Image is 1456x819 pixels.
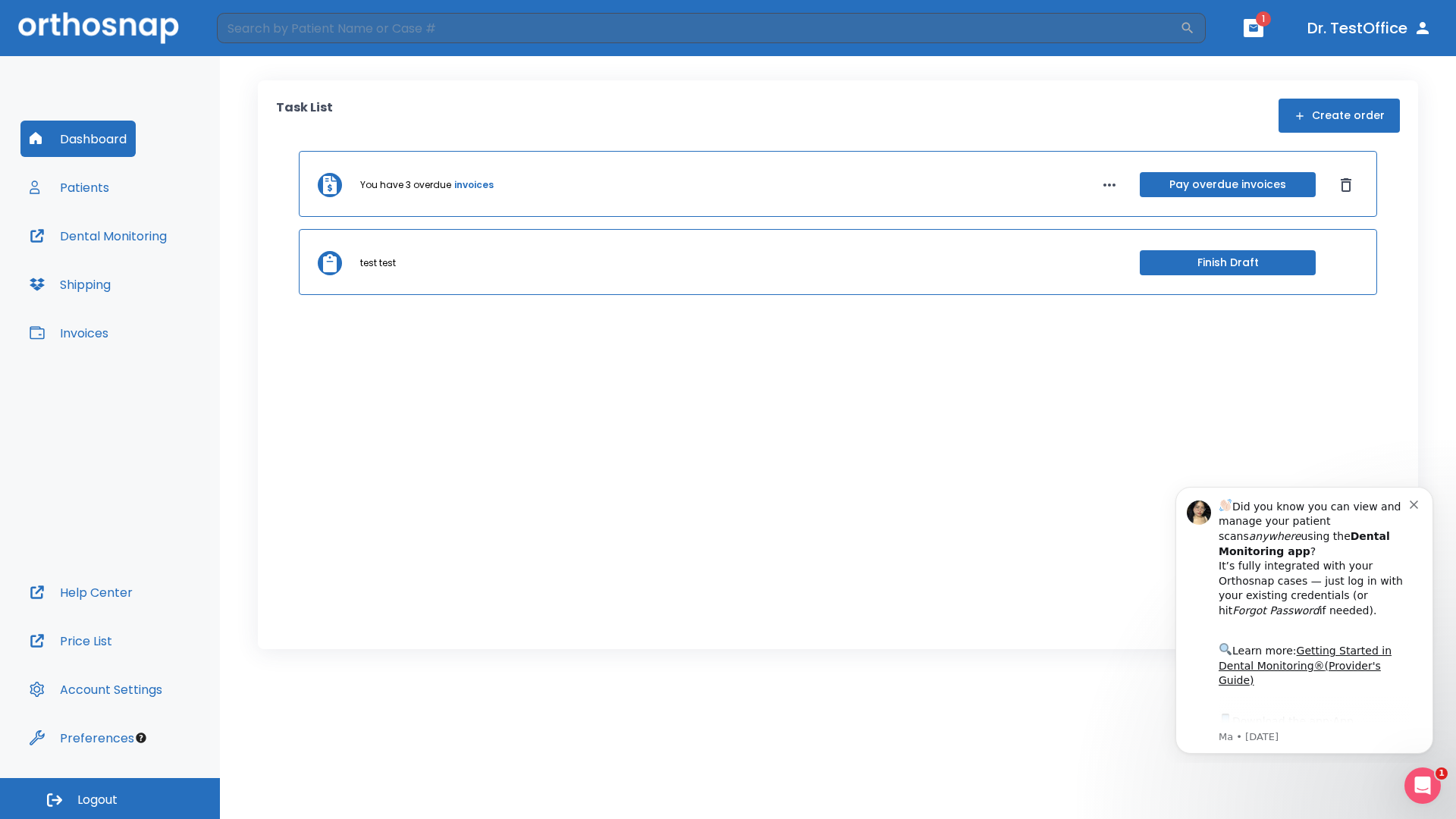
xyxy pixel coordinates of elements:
[66,257,257,271] p: Message from Ma, sent 5w ago
[1334,173,1358,197] button: Dismiss
[360,256,396,270] p: test test
[20,671,171,708] button: Account Settings
[1436,767,1448,780] span: 1
[1301,14,1438,42] button: Dr. TestOffice
[1153,473,1456,763] iframe: Intercom notifications message
[1140,172,1316,197] button: Pay overdue invoices
[1140,250,1316,275] button: Finish Draft
[20,623,121,659] button: Price List
[20,720,143,756] button: Preferences
[20,169,118,206] button: Patients
[257,24,269,36] button: Dismiss notification
[276,99,333,133] p: Task List
[360,178,451,192] p: You have 3 overdue
[20,315,118,351] button: Invoices
[134,731,148,745] div: Tooltip anchor
[20,266,120,303] button: Shipping
[66,242,201,269] a: App Store
[20,574,142,610] button: Help Center
[18,12,179,43] img: Orthosnap
[66,238,257,315] div: Download the app: | ​ Let us know if you need help getting started!
[20,121,136,157] button: Dashboard
[77,792,118,808] span: Logout
[217,13,1180,43] input: Search by Patient Name or Case #
[20,218,176,254] button: Dental Monitoring
[1404,767,1441,804] iframe: Intercom live chat
[1279,99,1400,133] button: Create order
[454,178,494,192] a: invoices
[1256,11,1271,27] span: 1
